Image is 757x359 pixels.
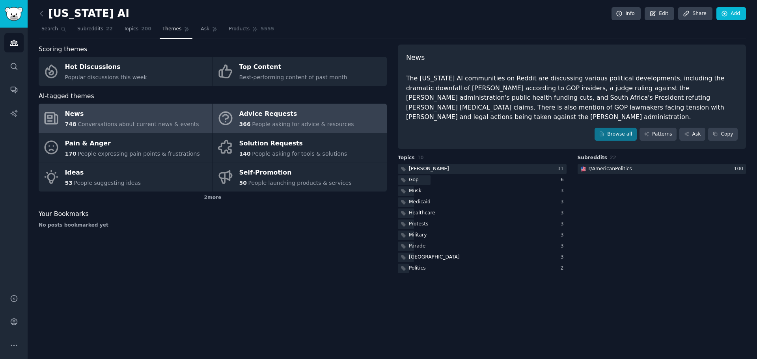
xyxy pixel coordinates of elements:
[409,254,460,261] div: [GEOGRAPHIC_DATA]
[561,177,567,184] div: 6
[409,265,426,272] div: Politics
[398,231,567,240] a: Military3
[645,7,674,20] a: Edit
[589,166,632,173] div: r/ AmericanPolitics
[239,121,251,127] span: 366
[124,26,138,33] span: Topics
[201,26,209,33] span: Ask
[398,154,415,162] span: Topics
[248,180,351,186] span: People launching products & services
[561,265,567,272] div: 2
[640,128,677,141] a: Patterns
[77,26,103,33] span: Subreddits
[578,164,746,174] a: AmericanPoliticsr/AmericanPolitics100
[65,180,73,186] span: 53
[213,57,387,86] a: Top ContentBest-performing content of past month
[39,7,129,20] h2: [US_STATE] AI
[561,210,567,217] div: 3
[561,199,567,206] div: 3
[409,221,428,228] div: Protests
[398,264,567,273] a: Politics2
[39,104,213,133] a: News748Conversations about current news & events
[561,254,567,261] div: 3
[41,26,58,33] span: Search
[398,197,567,207] a: Medicaid3
[239,137,347,150] div: Solution Requests
[252,151,347,157] span: People asking for tools & solutions
[261,26,274,33] span: 5555
[252,121,354,127] span: People asking for advice & resources
[160,23,193,39] a: Themes
[716,7,746,20] a: Add
[39,57,213,86] a: Hot DiscussionsPopular discussions this week
[74,180,141,186] span: People suggesting ideas
[398,219,567,229] a: Protests3
[65,108,199,121] div: News
[75,23,116,39] a: Subreddits22
[226,23,277,39] a: Products5555
[65,61,147,74] div: Hot Discussions
[39,133,213,162] a: Pain & Anger170People expressing pain points & frustrations
[5,7,23,21] img: GummySearch logo
[398,175,567,185] a: Gop6
[65,74,147,80] span: Popular discussions this week
[610,155,616,160] span: 22
[65,137,200,150] div: Pain & Anger
[213,104,387,133] a: Advice Requests366People asking for advice & resources
[557,166,567,173] div: 31
[39,222,387,229] div: No posts bookmarked yet
[78,121,199,127] span: Conversations about current news & events
[578,154,608,162] span: Subreddits
[409,188,421,195] div: Musk
[409,166,449,173] div: [PERSON_NAME]
[229,26,250,33] span: Products
[141,26,151,33] span: 200
[39,45,87,54] span: Scoring themes
[561,243,567,250] div: 3
[239,108,354,121] div: Advice Requests
[239,74,347,80] span: Best-performing content of past month
[65,151,76,157] span: 170
[39,23,69,39] a: Search
[213,162,387,192] a: Self-Promotion50People launching products & services
[734,166,746,173] div: 100
[406,53,425,63] span: News
[39,91,94,101] span: AI-tagged themes
[39,209,89,219] span: Your Bookmarks
[65,167,141,179] div: Ideas
[398,242,567,251] a: Parade3
[409,210,435,217] div: Healthcare
[398,253,567,262] a: [GEOGRAPHIC_DATA]3
[213,133,387,162] a: Solution Requests140People asking for tools & solutions
[106,26,113,33] span: 22
[409,232,427,239] div: Military
[595,128,637,141] a: Browse all
[561,232,567,239] div: 3
[198,23,220,39] a: Ask
[239,61,347,74] div: Top Content
[409,199,431,206] div: Medicaid
[162,26,182,33] span: Themes
[239,151,251,157] span: 140
[708,128,738,141] button: Copy
[239,180,247,186] span: 50
[561,188,567,195] div: 3
[39,192,387,204] div: 2 more
[678,7,712,20] a: Share
[398,186,567,196] a: Musk3
[561,221,567,228] div: 3
[409,177,419,184] div: Gop
[612,7,641,20] a: Info
[78,151,200,157] span: People expressing pain points & frustrations
[398,164,567,174] a: [PERSON_NAME]31
[65,121,76,127] span: 748
[679,128,705,141] a: Ask
[39,162,213,192] a: Ideas53People suggesting ideas
[418,155,424,160] span: 10
[409,243,425,250] div: Parade
[121,23,154,39] a: Topics200
[398,208,567,218] a: Healthcare3
[406,74,738,122] div: The [US_STATE] AI communities on Reddit are discussing various political developments, including ...
[580,166,586,172] img: AmericanPolitics
[239,167,352,179] div: Self-Promotion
